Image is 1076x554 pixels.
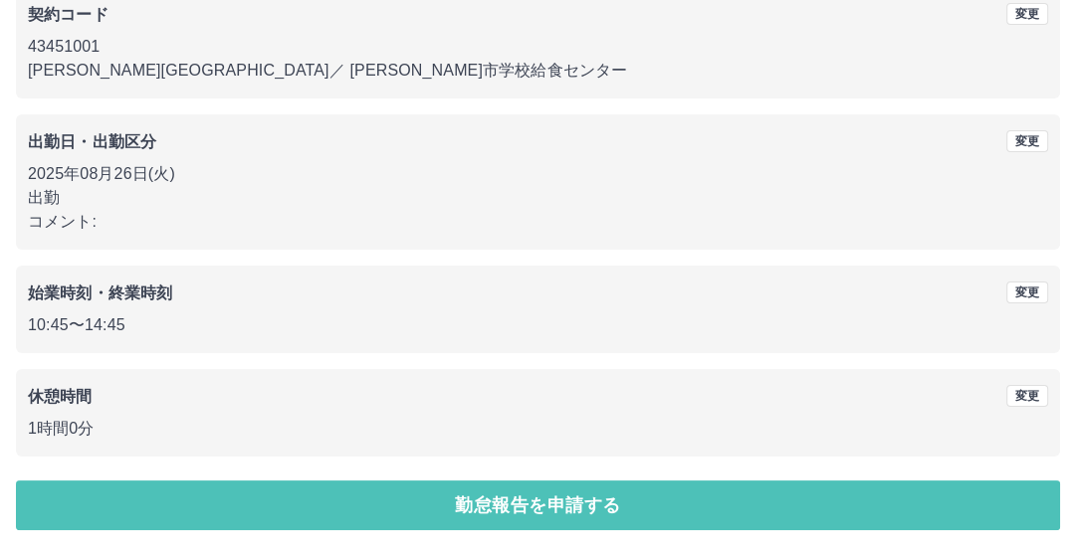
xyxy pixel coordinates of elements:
button: 変更 [1006,3,1048,25]
p: 10:45 〜 14:45 [28,313,1048,337]
b: 出勤日・出勤区分 [28,133,156,150]
p: 43451001 [28,35,1048,59]
button: 勤怠報告を申請する [16,480,1060,530]
button: 変更 [1006,130,1048,152]
b: 契約コード [28,6,108,23]
button: 変更 [1006,385,1048,407]
p: コメント: [28,210,1048,234]
p: 2025年08月26日(火) [28,162,1048,186]
p: [PERSON_NAME][GEOGRAPHIC_DATA] ／ [PERSON_NAME]市学校給食センター [28,59,1048,83]
p: 1時間0分 [28,417,1048,441]
p: 出勤 [28,186,1048,210]
button: 変更 [1006,281,1048,303]
b: 休憩時間 [28,388,93,405]
b: 始業時刻・終業時刻 [28,284,172,301]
